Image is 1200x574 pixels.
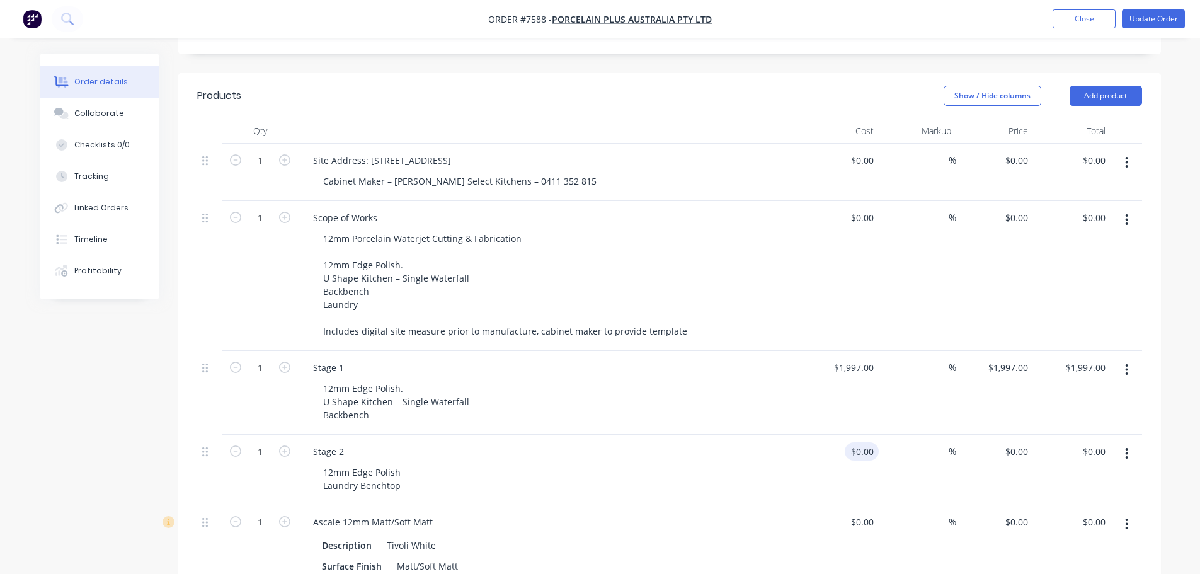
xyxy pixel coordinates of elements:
[949,210,956,225] span: %
[313,463,411,495] div: 12mm Edge Polish Laundry Benchtop
[1053,9,1116,28] button: Close
[74,139,130,151] div: Checklists 0/0
[222,118,298,144] div: Qty
[40,255,159,287] button: Profitability
[40,66,159,98] button: Order details
[303,513,443,531] div: Ascale 12mm Matt/Soft Matt
[23,9,42,28] img: Factory
[74,108,124,119] div: Collaborate
[879,118,956,144] div: Markup
[1070,86,1142,106] button: Add product
[949,444,956,459] span: %
[949,153,956,168] span: %
[802,118,879,144] div: Cost
[382,536,441,554] div: Tivoli White
[313,379,479,424] div: 12mm Edge Polish. U Shape Kitchen – Single Waterfall Backbench
[197,88,241,103] div: Products
[40,161,159,192] button: Tracking
[74,76,128,88] div: Order details
[313,229,697,340] div: 12mm Porcelain Waterjet Cutting & Fabrication 12mm Edge Polish. U Shape Kitchen – Single Waterfal...
[552,13,712,25] a: Porcelain Plus Australia Pty Ltd
[1033,118,1111,144] div: Total
[40,224,159,255] button: Timeline
[303,151,461,169] div: Site Address: [STREET_ADDRESS]
[303,442,354,461] div: Stage 2
[74,171,109,182] div: Tracking
[313,172,607,190] div: Cabinet Maker – [PERSON_NAME] Select Kitchens – 0411 352 815
[944,86,1041,106] button: Show / Hide columns
[956,118,1034,144] div: Price
[74,234,108,245] div: Timeline
[949,515,956,529] span: %
[40,129,159,161] button: Checklists 0/0
[488,13,552,25] span: Order #7588 -
[1122,9,1185,28] button: Update Order
[40,98,159,129] button: Collaborate
[317,536,377,554] div: Description
[74,202,129,214] div: Linked Orders
[303,209,387,227] div: Scope of Works
[303,359,354,377] div: Stage 1
[40,192,159,224] button: Linked Orders
[74,265,122,277] div: Profitability
[949,360,956,375] span: %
